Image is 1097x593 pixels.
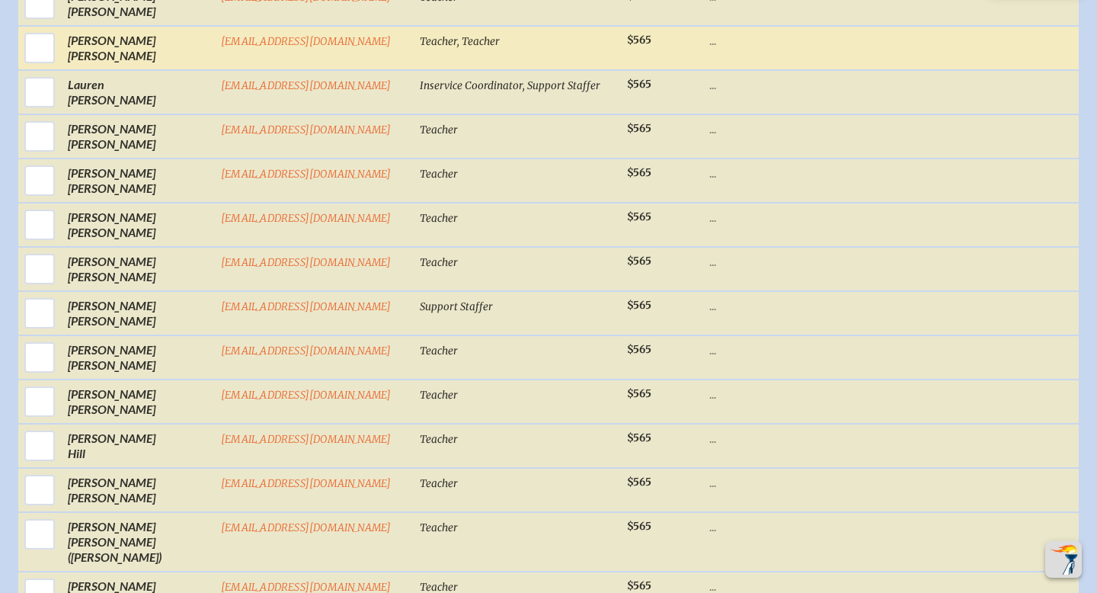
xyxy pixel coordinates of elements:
[62,203,215,247] td: [PERSON_NAME] [PERSON_NAME]
[420,345,458,357] span: Teacher
[62,247,215,291] td: [PERSON_NAME] [PERSON_NAME]
[709,386,819,402] p: ...
[627,255,651,268] span: $565
[709,210,819,225] p: ...
[221,35,392,48] a: [EMAIL_ADDRESS][DOMAIN_NAME]
[627,520,651,533] span: $565
[420,212,458,225] span: Teacher
[627,122,651,135] span: $565
[221,345,392,357] a: [EMAIL_ADDRESS][DOMAIN_NAME]
[627,78,651,91] span: $565
[627,166,651,179] span: $565
[221,256,392,269] a: [EMAIL_ADDRESS][DOMAIN_NAME]
[420,300,493,313] span: Support Staffer
[221,521,392,534] a: [EMAIL_ADDRESS][DOMAIN_NAME]
[709,121,819,136] p: ...
[62,70,215,114] td: Lauren [PERSON_NAME]
[709,342,819,357] p: ...
[62,26,215,70] td: [PERSON_NAME] [PERSON_NAME]
[62,291,215,335] td: [PERSON_NAME] [PERSON_NAME]
[709,475,819,490] p: ...
[62,159,215,203] td: [PERSON_NAME] [PERSON_NAME]
[709,254,819,269] p: ...
[709,165,819,181] p: ...
[420,168,458,181] span: Teacher
[709,519,819,534] p: ...
[221,123,392,136] a: [EMAIL_ADDRESS][DOMAIN_NAME]
[627,210,651,223] span: $565
[627,387,651,400] span: $565
[221,79,392,92] a: [EMAIL_ADDRESS][DOMAIN_NAME]
[62,512,215,572] td: [PERSON_NAME] [PERSON_NAME] ([PERSON_NAME])
[420,79,600,92] span: Inservice Coordinator, Support Staffer
[627,34,651,46] span: $565
[62,335,215,380] td: [PERSON_NAME] [PERSON_NAME]
[420,123,458,136] span: Teacher
[221,168,392,181] a: [EMAIL_ADDRESS][DOMAIN_NAME]
[1045,541,1082,578] button: Scroll Top
[420,433,458,446] span: Teacher
[709,33,819,48] p: ...
[62,114,215,159] td: [PERSON_NAME] [PERSON_NAME]
[1048,544,1079,575] img: To the top
[627,476,651,489] span: $565
[221,433,392,446] a: [EMAIL_ADDRESS][DOMAIN_NAME]
[62,380,215,424] td: [PERSON_NAME] [PERSON_NAME]
[709,298,819,313] p: ...
[221,212,392,225] a: [EMAIL_ADDRESS][DOMAIN_NAME]
[627,299,651,312] span: $565
[627,579,651,592] span: $565
[62,468,215,512] td: [PERSON_NAME] [PERSON_NAME]
[221,300,392,313] a: [EMAIL_ADDRESS][DOMAIN_NAME]
[709,431,819,446] p: ...
[420,521,458,534] span: Teacher
[627,431,651,444] span: $565
[62,424,215,468] td: [PERSON_NAME] Hill
[420,35,500,48] span: Teacher, Teacher
[420,256,458,269] span: Teacher
[420,389,458,402] span: Teacher
[420,477,458,490] span: Teacher
[709,77,819,92] p: ...
[221,389,392,402] a: [EMAIL_ADDRESS][DOMAIN_NAME]
[627,343,651,356] span: $565
[221,477,392,490] a: [EMAIL_ADDRESS][DOMAIN_NAME]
